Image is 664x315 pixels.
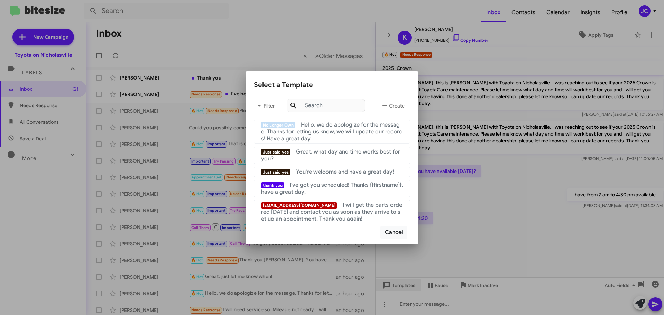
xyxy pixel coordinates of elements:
[261,182,403,195] span: I've got you scheduled! Thanks {{firstname}}, have a great day!
[254,80,410,91] div: Select a Template
[254,100,276,112] span: Filter
[380,226,407,239] button: Cancel
[254,98,276,114] button: Filter
[381,100,405,112] span: Create
[261,149,290,155] span: Just said yes
[261,202,402,222] span: I will get the parts ordered [DATE] and contact you as soon as they arrive to set up an appointme...
[261,121,403,142] span: Hello, we do apologize for the message. Thanks for letting us know, we will update our records! H...
[261,122,295,128] span: No Longer Own
[287,99,365,112] input: Search
[261,182,284,188] span: thank you
[261,148,400,162] span: Great, what day and time works best for you?
[261,202,337,209] span: [EMAIL_ADDRESS][DOMAIN_NAME]
[296,168,394,175] span: You're welcome and have a great day!
[375,98,410,114] button: Create
[261,169,290,175] span: Just said yes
